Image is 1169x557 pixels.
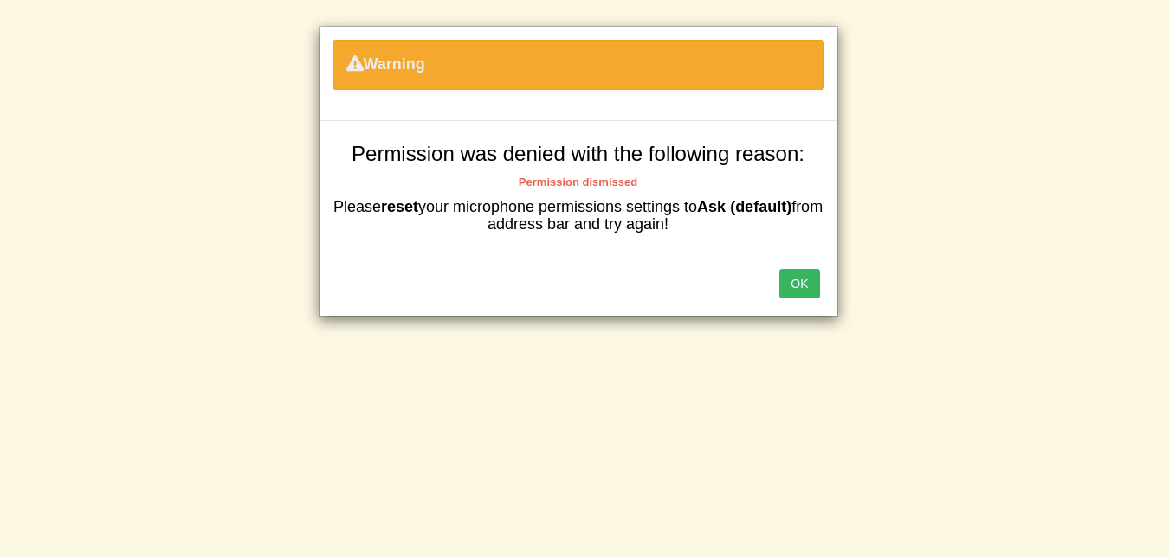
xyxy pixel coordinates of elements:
b: reset [381,198,418,215]
b: Ask (default) [697,198,791,215]
h3: Permission was denied with the following reason: [333,143,824,165]
b: Permission dismissed [519,176,637,189]
div: Warning [333,40,824,90]
h4: Please your microphone permissions settings to from address bar and try again! [333,199,824,234]
button: OK [779,269,819,298]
